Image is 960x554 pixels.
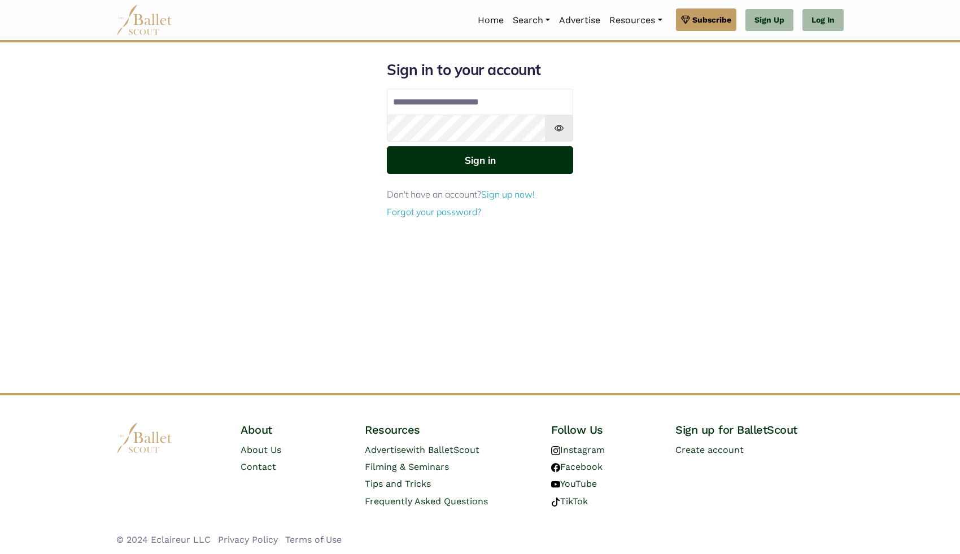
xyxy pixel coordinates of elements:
[675,422,844,437] h4: Sign up for BalletScout
[285,534,342,545] a: Terms of Use
[387,187,573,202] p: Don't have an account?
[241,422,347,437] h4: About
[473,8,508,32] a: Home
[387,146,573,174] button: Sign in
[116,422,173,453] img: logo
[365,444,479,455] a: Advertisewith BalletScout
[681,14,690,26] img: gem.svg
[555,8,605,32] a: Advertise
[551,478,597,489] a: YouTube
[365,478,431,489] a: Tips and Tricks
[675,444,744,455] a: Create account
[551,461,603,472] a: Facebook
[365,461,449,472] a: Filming & Seminars
[241,444,281,455] a: About Us
[551,496,588,507] a: TikTok
[676,8,736,31] a: Subscribe
[551,480,560,489] img: youtube logo
[365,496,488,507] a: Frequently Asked Questions
[745,9,793,32] a: Sign Up
[365,422,533,437] h4: Resources
[802,9,844,32] a: Log In
[551,498,560,507] img: tiktok logo
[551,444,605,455] a: Instagram
[387,60,573,80] h1: Sign in to your account
[605,8,666,32] a: Resources
[508,8,555,32] a: Search
[116,533,211,547] li: © 2024 Eclaireur LLC
[692,14,731,26] span: Subscribe
[551,463,560,472] img: facebook logo
[551,422,657,437] h4: Follow Us
[241,461,276,472] a: Contact
[218,534,278,545] a: Privacy Policy
[387,206,481,217] a: Forgot your password?
[551,446,560,455] img: instagram logo
[481,189,535,200] a: Sign up now!
[406,444,479,455] span: with BalletScout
